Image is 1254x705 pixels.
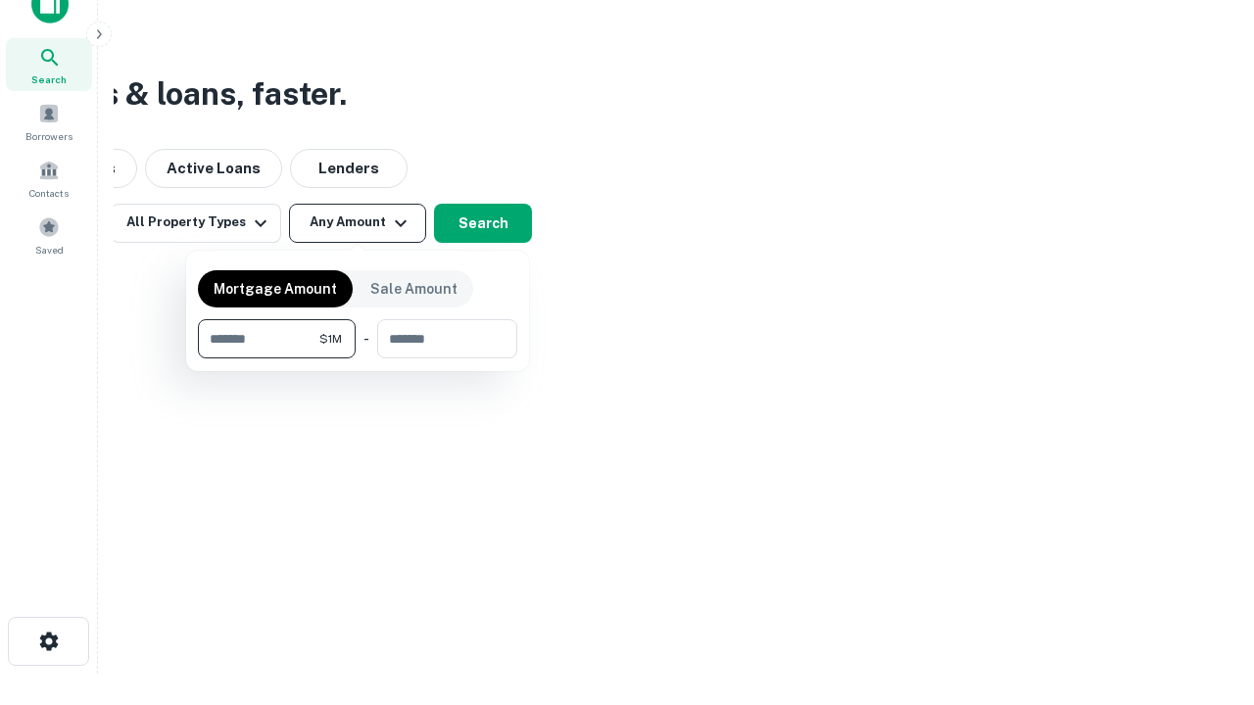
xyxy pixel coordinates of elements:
[214,278,337,300] p: Mortgage Amount
[1156,548,1254,642] iframe: Chat Widget
[363,319,369,358] div: -
[370,278,458,300] p: Sale Amount
[319,330,342,348] span: $1M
